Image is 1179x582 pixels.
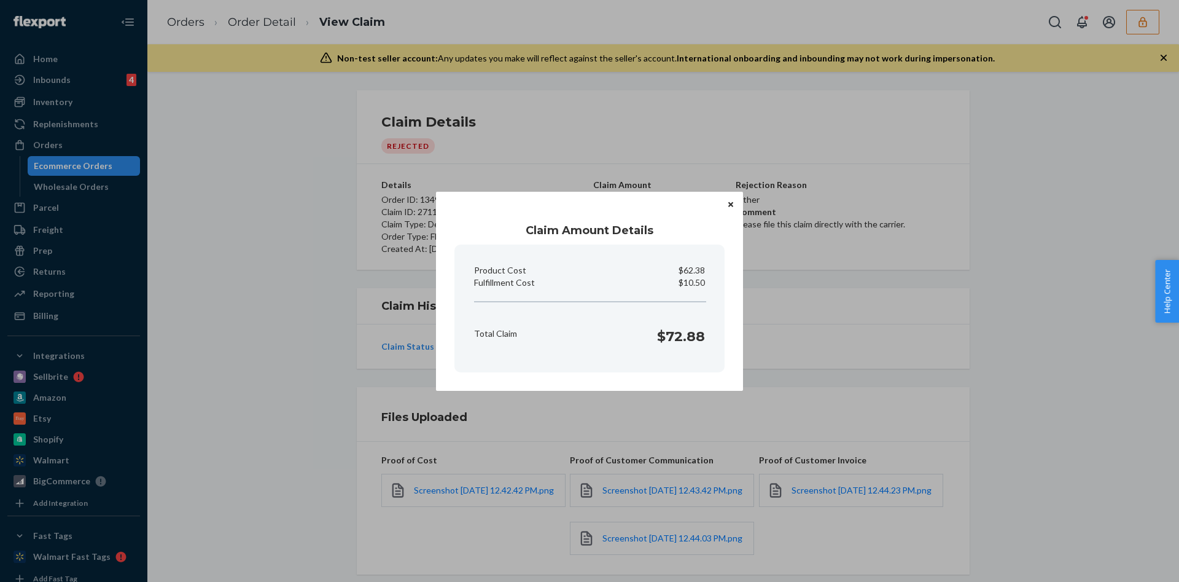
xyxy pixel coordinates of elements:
[725,198,737,211] button: Close
[474,264,526,277] p: Product Cost
[679,264,705,277] p: $62.38
[679,277,705,289] p: $10.50
[474,328,517,340] p: Total Claim
[454,222,725,238] h1: Claim Amount Details
[474,277,535,289] p: Fulfillment Cost
[657,327,705,347] h1: $72.88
